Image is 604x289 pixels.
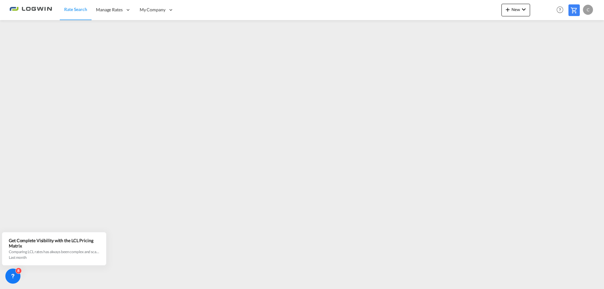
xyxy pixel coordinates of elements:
[504,7,528,12] span: New
[555,4,565,15] span: Help
[96,7,123,13] span: Manage Rates
[520,6,528,13] md-icon: icon-chevron-down
[583,5,593,15] div: C
[501,4,530,16] button: icon-plus 400-fgNewicon-chevron-down
[64,7,87,12] span: Rate Search
[504,6,512,13] md-icon: icon-plus 400-fg
[555,4,568,16] div: Help
[140,7,165,13] span: My Company
[9,3,52,17] img: 2761ae10d95411efa20a1f5e0282d2d7.png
